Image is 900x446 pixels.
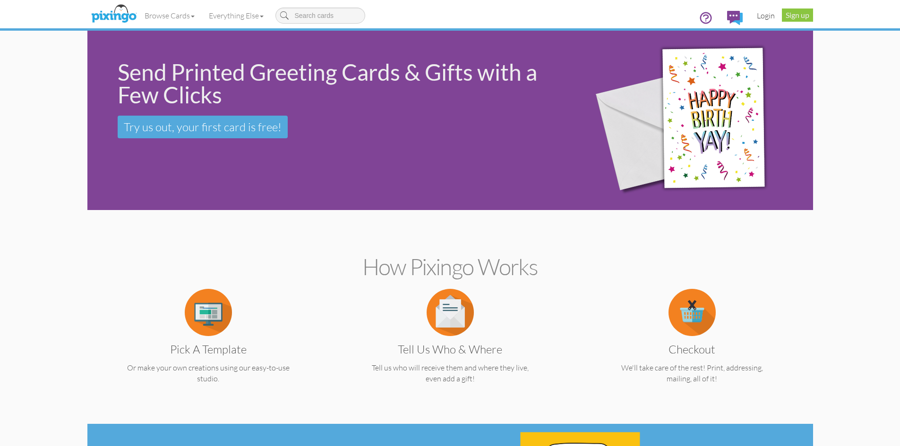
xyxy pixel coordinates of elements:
[275,8,365,24] input: Search cards
[355,343,546,355] h3: Tell us Who & Where
[124,120,282,134] span: Try us out, your first card is free!
[89,2,139,26] img: pixingo logo
[727,11,743,25] img: comments.svg
[348,362,553,384] p: Tell us who will receive them and where they live, even add a gift!
[590,307,795,384] a: Checkout We'll take care of the rest! Print, addressing, mailing, all of it!
[185,289,232,336] img: item.alt
[113,343,304,355] h3: Pick a Template
[782,8,813,22] a: Sign up
[118,61,564,106] div: Send Printed Greeting Cards & Gifts with a Few Clicks
[669,289,716,336] img: item.alt
[750,4,782,27] a: Login
[118,116,288,138] a: Try us out, your first card is free!
[579,17,807,224] img: 942c5090-71ba-4bfc-9a92-ca782dcda692.png
[104,254,797,279] h2: How Pixingo works
[427,289,474,336] img: item.alt
[106,362,311,384] p: Or make your own creations using our easy-to-use studio.
[597,343,788,355] h3: Checkout
[590,362,795,384] p: We'll take care of the rest! Print, addressing, mailing, all of it!
[137,4,202,27] a: Browse Cards
[106,307,311,384] a: Pick a Template Or make your own creations using our easy-to-use studio.
[202,4,271,27] a: Everything Else
[348,307,553,384] a: Tell us Who & Where Tell us who will receive them and where they live, even add a gift!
